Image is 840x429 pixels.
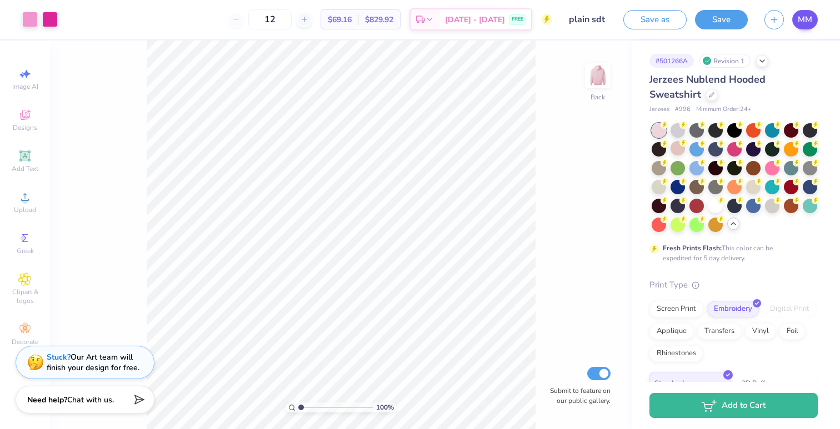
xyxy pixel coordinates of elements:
span: Jerzees Nublend Hooded Sweatshirt [649,73,766,101]
span: Clipart & logos [6,287,44,305]
span: Minimum Order: 24 + [696,105,752,114]
div: # 501266A [649,54,694,68]
span: # 996 [675,105,691,114]
button: Save as [623,10,687,29]
span: MM [798,13,812,26]
span: $69.16 [328,14,352,26]
span: $829.92 [365,14,393,26]
span: [DATE] - [DATE] [445,14,505,26]
strong: Fresh Prints Flash: [663,244,722,253]
img: Back [587,64,609,87]
div: Screen Print [649,301,703,317]
div: Print Type [649,279,818,291]
span: Chat with us. [67,395,114,405]
div: Embroidery [707,301,759,317]
span: Jerzees [649,105,669,114]
div: Transfers [697,323,742,340]
div: Back [591,92,605,102]
span: 3D Puff [742,377,765,388]
input: Untitled Design [561,8,615,31]
div: Our Art team will finish your design for free. [47,352,139,373]
strong: Need help? [27,395,67,405]
div: Rhinestones [649,345,703,362]
div: Digital Print [763,301,817,317]
label: Submit to feature on our public gallery. [544,386,611,406]
span: Decorate [12,337,38,346]
button: Save [695,10,748,29]
div: Vinyl [745,323,776,340]
span: Standard [654,377,684,388]
span: Greek [17,246,34,255]
strong: Stuck? [47,352,71,362]
span: 100 % [376,402,394,412]
div: Revision 1 [699,54,751,68]
input: – – [248,9,292,29]
a: MM [792,10,818,29]
span: Image AI [12,82,38,91]
button: Add to Cart [649,393,818,418]
span: Designs [13,123,37,132]
span: Upload [14,205,36,214]
div: This color can be expedited for 5 day delivery. [663,243,799,263]
span: FREE [512,16,523,23]
span: Add Text [12,164,38,173]
div: Foil [779,323,806,340]
div: Applique [649,323,694,340]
